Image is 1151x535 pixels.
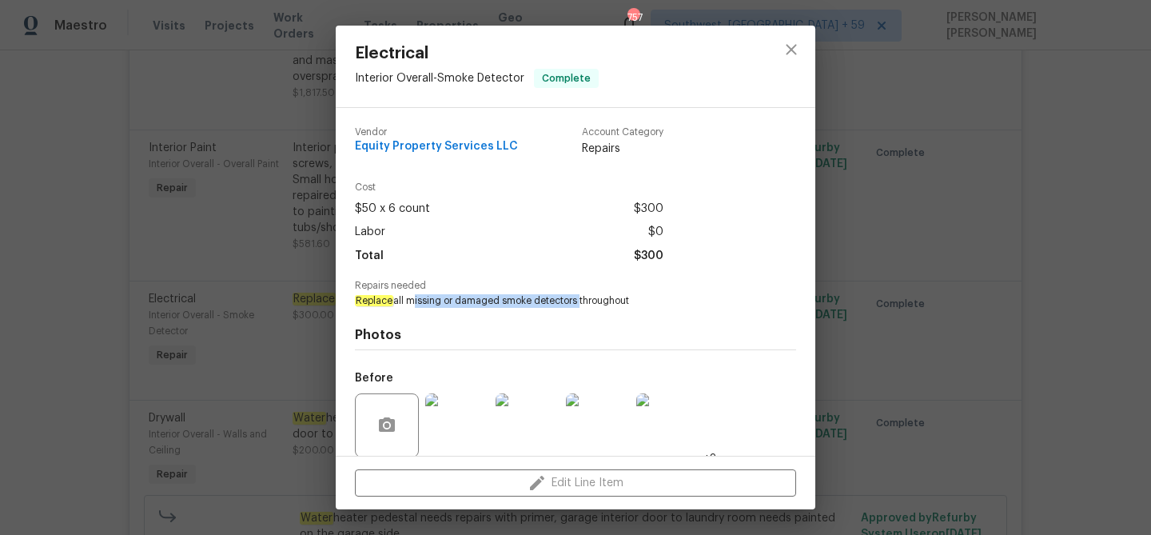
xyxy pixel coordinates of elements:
[355,141,518,153] span: Equity Property Services LLC
[634,245,663,268] span: $300
[634,198,663,221] span: $300
[582,127,663,138] span: Account Category
[355,198,430,221] span: $50 x 6 count
[355,294,752,308] span: all missing or damaged smoke detectors throughout
[355,127,518,138] span: Vendor
[772,30,810,69] button: close
[355,281,796,291] span: Repairs needed
[355,221,385,244] span: Labor
[355,45,599,62] span: Electrical
[648,221,663,244] span: $0
[355,373,393,384] h5: Before
[355,295,393,306] em: Replace
[355,182,663,193] span: Cost
[355,73,524,84] span: Interior Overall - Smoke Detector
[355,245,384,268] span: Total
[582,141,663,157] span: Repairs
[536,70,597,86] span: Complete
[703,451,716,467] span: +3
[627,10,639,26] div: 757
[355,327,796,343] h4: Photos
